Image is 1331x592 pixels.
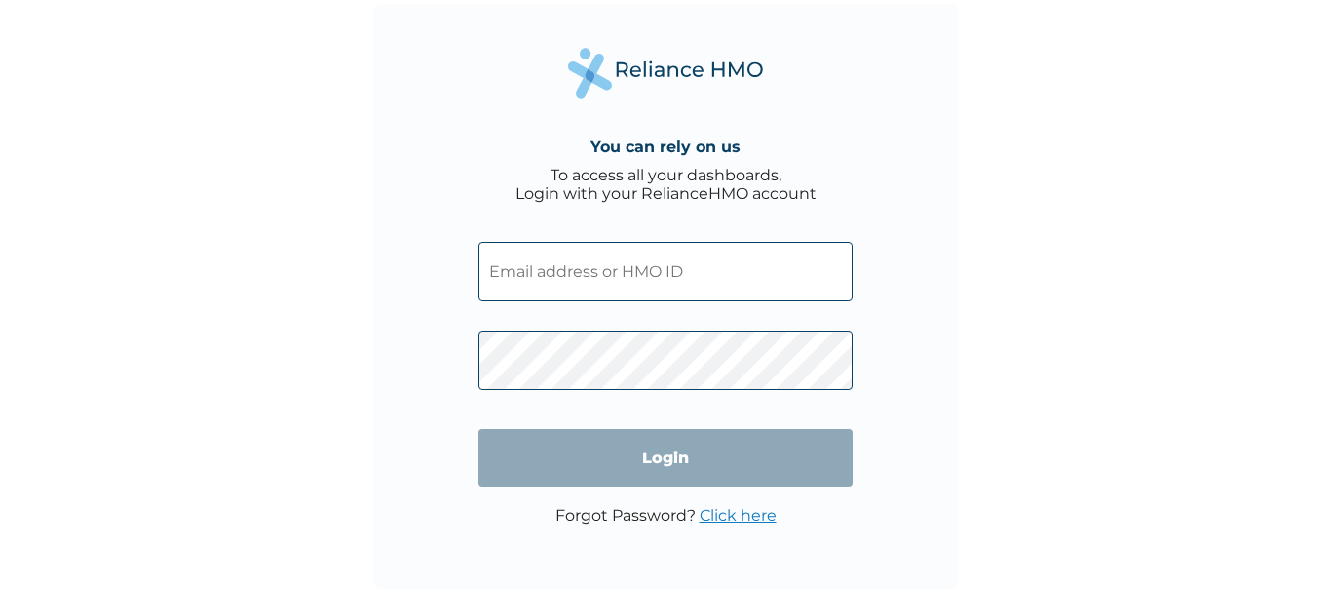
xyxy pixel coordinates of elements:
p: Forgot Password? [555,506,777,525]
a: Click here [700,506,777,525]
h4: You can rely on us [590,138,741,156]
div: To access all your dashboards, Login with your RelianceHMO account [515,166,817,203]
img: Reliance Health's Logo [568,48,763,98]
input: Email address or HMO ID [478,242,853,301]
input: Login [478,429,853,487]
